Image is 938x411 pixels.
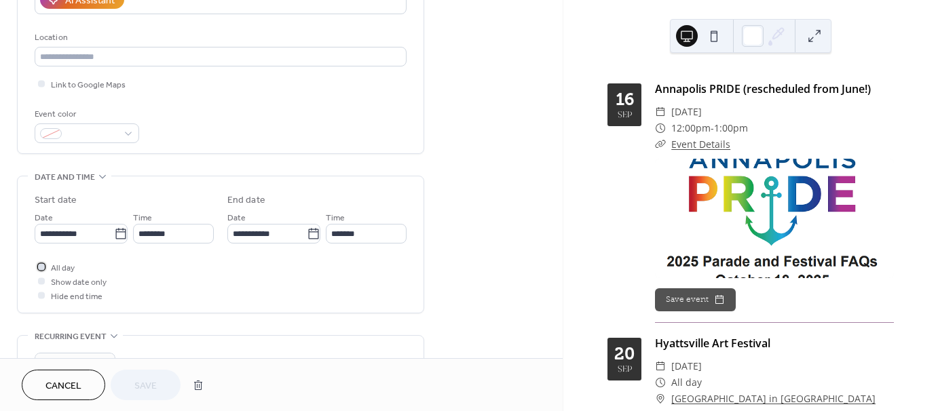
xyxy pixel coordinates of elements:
div: Sep [618,111,632,119]
div: End date [227,193,265,208]
span: Do not repeat [40,356,91,372]
button: Save event [655,288,736,311]
div: ​ [655,391,666,407]
div: ​ [655,136,666,153]
a: [GEOGRAPHIC_DATA] in [GEOGRAPHIC_DATA] [671,391,876,407]
span: Date [35,211,53,225]
span: [DATE] [671,358,702,374]
div: Location [35,31,404,45]
span: Time [133,211,152,225]
div: ​ [655,374,666,391]
a: Hyattsville Art Festival [655,336,770,351]
span: Date and time [35,170,95,184]
span: 1:00pm [714,120,748,136]
span: Time [326,211,345,225]
div: Start date [35,193,77,208]
span: Show date only [51,275,107,290]
div: ​ [655,358,666,374]
div: 20 [614,345,635,362]
span: All day [51,261,75,275]
div: ​ [655,104,666,120]
span: [DATE] [671,104,702,120]
span: Hide end time [51,290,102,304]
span: Date [227,211,246,225]
span: Recurring event [35,330,107,344]
div: 16 [616,91,634,108]
div: ​ [655,120,666,136]
span: - [711,120,714,136]
div: Event color [35,107,136,121]
div: Sep [618,365,632,374]
span: Cancel [45,379,81,393]
a: Annapolis PRIDE (rescheduled from June!) [655,81,871,96]
button: Cancel [22,370,105,400]
span: 12:00pm [671,120,711,136]
span: All day [671,374,702,391]
span: Link to Google Maps [51,78,126,92]
a: Event Details [671,138,730,151]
